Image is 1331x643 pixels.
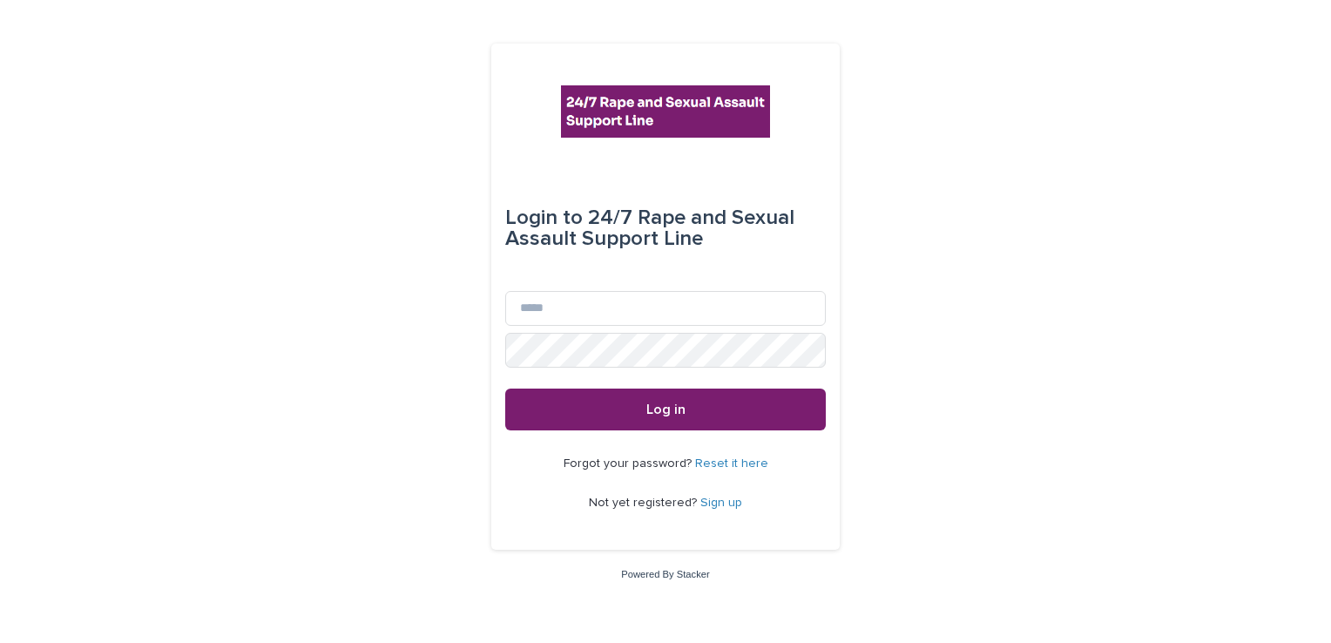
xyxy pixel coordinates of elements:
[505,193,826,263] div: 24/7 Rape and Sexual Assault Support Line
[561,85,770,138] img: rhQMoQhaT3yELyF149Cw
[505,389,826,430] button: Log in
[589,497,700,509] span: Not yet registered?
[564,457,695,470] span: Forgot your password?
[621,569,709,579] a: Powered By Stacker
[505,207,583,228] span: Login to
[700,497,742,509] a: Sign up
[646,403,686,416] span: Log in
[695,457,768,470] a: Reset it here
